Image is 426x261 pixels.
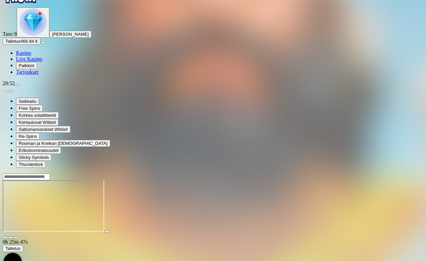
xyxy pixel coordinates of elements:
[16,56,42,62] a: poker-chip iconLive Kasino
[19,120,56,125] span: Kertautuvat Wildsit
[16,105,43,112] button: Free Spins
[3,239,28,245] span: user session time
[52,32,89,37] span: [PERSON_NAME]
[3,1,43,7] a: Fruta
[16,140,110,147] button: Rooman ja Kreikan [DEMOGRAPHIC_DATA]
[19,134,37,139] span: Re-Spins
[16,147,61,154] button: Erikoisominaisuudet
[16,133,40,140] button: Re-Spins
[17,7,49,38] button: level unlocked
[13,237,19,239] button: fullscreen icon
[8,237,13,239] button: chevron-down icon
[3,90,8,92] button: prev slide
[19,155,49,160] span: Sticky Symbols
[40,42,46,44] button: menu
[16,154,51,161] button: Sticky Symbols
[5,246,20,251] span: Talletus
[3,180,104,232] iframe: Midas Golden Touch
[3,80,15,86] span: 20:52
[19,162,43,167] span: Thunderkick
[16,126,70,133] button: Sattumanvaraiset Wildsit
[8,90,13,92] button: next slide
[19,127,68,132] span: Sattumanvaraiset Wildsit
[19,106,40,111] span: Free Spins
[19,141,108,146] span: Rooman ja Kreikan [DEMOGRAPHIC_DATA]
[16,98,39,105] button: Seikkailu
[16,62,37,69] button: reward iconPalkkiot
[16,50,31,56] a: diamond iconKasino
[3,237,8,239] button: close icon
[3,245,23,252] button: Talletus
[19,148,58,153] span: Erikoisominaisuudet
[16,69,38,75] a: gift-inverted iconTarjoukset
[19,113,56,118] span: Korkea volatiliteetti
[20,39,38,44] span: 466.84 €
[16,161,46,168] button: Thunderkick
[16,50,31,56] span: Kasino
[16,112,59,119] button: Korkea volatiliteetti
[16,119,58,126] button: Kertautuvat Wildsit
[5,39,20,44] span: Talletus
[104,231,110,233] button: play icon
[3,38,40,45] button: Talletusplus icon466.84 €
[16,69,38,75] span: Tarjoukset
[19,63,34,68] span: Palkkiot
[15,84,20,86] button: menu
[19,8,47,36] img: level unlocked
[49,31,91,38] button: [PERSON_NAME]
[3,31,17,37] span: Taso 9
[16,56,42,62] span: Live Kasino
[3,174,50,180] input: Search
[19,99,36,104] span: Seikkailu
